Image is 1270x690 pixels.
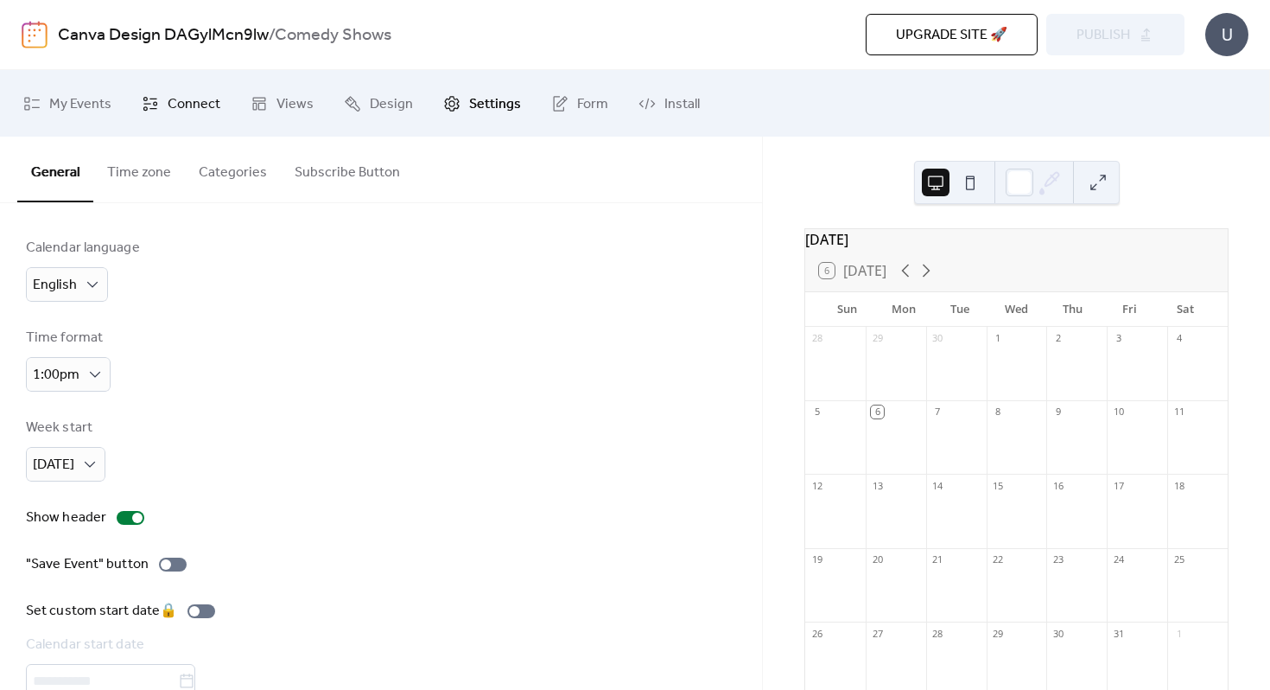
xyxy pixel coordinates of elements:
a: Views [238,77,327,130]
div: 6 [871,406,884,418]
div: "Save Event" button [26,554,149,575]
a: Canva Design DAGylMcn9lw [58,19,269,52]
div: Wed [988,292,1045,327]
button: Time zone [93,137,185,201]
a: Design [331,77,426,130]
div: Tue [932,292,988,327]
div: 2 [1051,332,1064,345]
button: General [17,137,93,202]
div: 8 [992,406,1005,418]
div: 30 [1051,627,1064,640]
div: 31 [1112,627,1125,640]
b: Comedy Shows [275,19,391,52]
span: Upgrade site 🚀 [896,25,1007,46]
div: 27 [871,627,884,640]
div: Calendar language [26,238,140,259]
div: Thu [1045,292,1101,327]
div: 23 [1051,553,1064,566]
span: Connect [168,91,220,118]
div: 7 [931,406,944,418]
div: 1 [1172,627,1185,640]
span: Views [276,91,314,118]
span: Settings [469,91,521,118]
div: Time format [26,328,107,348]
div: 25 [1172,553,1185,566]
div: 12 [810,479,823,492]
div: 22 [992,553,1005,566]
div: Fri [1101,292,1157,327]
b: / [269,19,275,52]
div: 14 [931,479,944,492]
img: logo [22,21,48,48]
div: 4 [1172,332,1185,345]
a: Connect [129,77,233,130]
div: 21 [931,553,944,566]
div: 9 [1051,406,1064,418]
div: 28 [810,332,823,345]
a: My Events [10,77,124,130]
div: 10 [1112,406,1125,418]
a: Settings [430,77,534,130]
div: 20 [871,553,884,566]
a: Form [538,77,621,130]
div: 26 [810,627,823,640]
span: My Events [49,91,111,118]
div: Sun [819,292,875,327]
div: 1 [992,332,1005,345]
div: Week start [26,418,102,438]
span: Form [577,91,608,118]
div: 28 [931,627,944,640]
div: 5 [810,406,823,418]
div: 24 [1112,553,1125,566]
div: 17 [1112,479,1125,492]
div: 29 [992,627,1005,640]
div: [DATE] [805,229,1228,250]
div: 30 [931,332,944,345]
div: 11 [1172,406,1185,418]
div: U [1205,13,1248,56]
span: Install [664,91,700,118]
div: 16 [1051,479,1064,492]
div: Sat [1158,292,1214,327]
button: Subscribe Button [281,137,414,201]
div: Mon [875,292,931,327]
div: 15 [992,479,1005,492]
div: 19 [810,553,823,566]
div: 29 [871,332,884,345]
span: [DATE] [33,451,74,478]
a: Install [625,77,713,130]
span: Design [370,91,413,118]
div: 13 [871,479,884,492]
button: Categories [185,137,281,201]
div: Show header [26,508,106,528]
span: 1:00pm [33,361,79,388]
div: 18 [1172,479,1185,492]
button: Upgrade site 🚀 [866,14,1038,55]
div: 3 [1112,332,1125,345]
span: English [33,272,77,298]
